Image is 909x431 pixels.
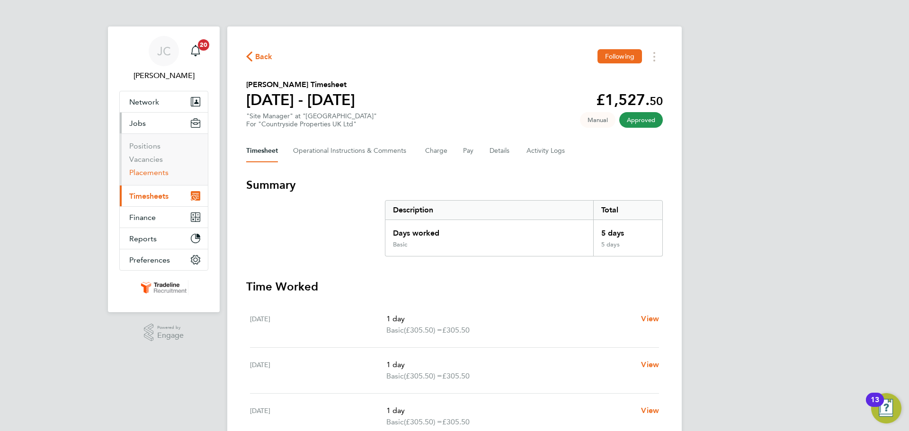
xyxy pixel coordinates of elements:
[120,249,208,270] button: Preferences
[593,220,662,241] div: 5 days
[119,70,208,81] span: Jack Cordell
[250,313,386,336] div: [DATE]
[246,90,355,109] h1: [DATE] - [DATE]
[386,359,633,370] p: 1 day
[246,79,355,90] h2: [PERSON_NAME] Timesheet
[425,140,448,162] button: Charge
[386,416,404,428] span: Basic
[442,325,470,334] span: £305.50
[129,213,156,222] span: Finance
[646,49,663,64] button: Timesheets Menu
[442,417,470,426] span: £305.50
[641,360,659,369] span: View
[386,405,633,416] p: 1 day
[119,280,208,295] a: Go to home page
[120,91,208,112] button: Network
[119,36,208,81] a: JC[PERSON_NAME]
[198,39,209,51] span: 20
[580,112,615,128] span: This timesheet was manually created.
[641,405,659,416] a: View
[108,26,220,312] nav: Main navigation
[619,112,663,128] span: This timesheet has been approved.
[404,417,442,426] span: (£305.50) =
[526,140,566,162] button: Activity Logs
[129,234,157,243] span: Reports
[463,140,474,162] button: Pay
[641,313,659,325] a: View
[129,119,146,128] span: Jobs
[129,97,159,106] span: Network
[404,325,442,334] span: (£305.50) =
[385,200,663,256] div: Summary
[157,45,171,57] span: JC
[641,359,659,370] a: View
[255,51,273,62] span: Back
[293,140,410,162] button: Operational Instructions & Comments
[246,120,377,128] div: For "Countryside Properties UK Ltd"
[605,52,634,61] span: Following
[404,371,442,380] span: (£305.50) =
[120,133,208,185] div: Jobs
[246,140,278,162] button: Timesheet
[129,168,169,177] a: Placements
[120,228,208,249] button: Reports
[246,112,377,128] div: "Site Manager" at "[GEOGRAPHIC_DATA]"
[650,94,663,108] span: 50
[871,393,901,423] button: Open Resource Center, 13 new notifications
[129,192,169,201] span: Timesheets
[144,324,184,342] a: Powered byEngage
[386,313,633,325] p: 1 day
[393,241,407,248] div: Basic
[139,280,188,295] img: tradelinerecruitment-logo-retina.png
[157,324,184,332] span: Powered by
[442,371,470,380] span: £305.50
[386,325,404,336] span: Basic
[246,51,273,62] button: Back
[490,140,511,162] button: Details
[186,36,205,66] a: 20
[246,177,663,193] h3: Summary
[157,332,184,340] span: Engage
[641,314,659,323] span: View
[593,201,662,220] div: Total
[129,141,160,150] a: Positions
[641,406,659,415] span: View
[593,241,662,256] div: 5 days
[120,185,208,206] button: Timesheets
[250,359,386,382] div: [DATE]
[871,400,879,412] div: 13
[385,220,593,241] div: Days worked
[385,201,593,220] div: Description
[597,49,642,63] button: Following
[250,405,386,428] div: [DATE]
[120,207,208,228] button: Finance
[246,279,663,294] h3: Time Worked
[129,255,170,264] span: Preferences
[596,91,663,109] app-decimal: £1,527.
[120,113,208,133] button: Jobs
[386,370,404,382] span: Basic
[129,155,163,164] a: Vacancies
